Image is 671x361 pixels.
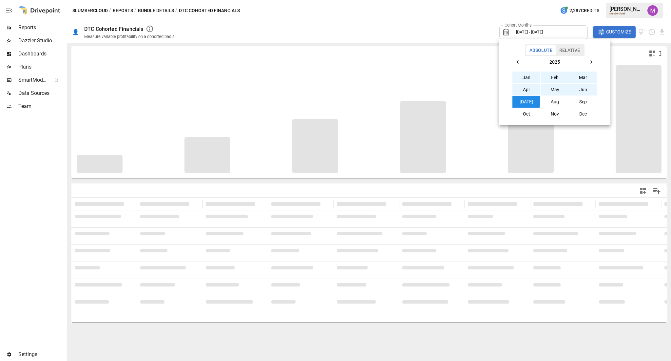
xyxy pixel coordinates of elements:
[541,96,569,108] button: Aug
[512,84,541,96] button: Apr
[512,72,541,83] button: Jan
[541,84,569,96] button: May
[526,45,556,55] button: Absolute
[556,45,584,55] button: Relative
[569,96,597,108] button: Sep
[541,108,569,120] button: Nov
[569,72,597,83] button: Mar
[569,84,597,96] button: Jun
[524,56,585,68] button: 2025
[569,108,597,120] button: Dec
[541,72,569,83] button: Feb
[512,108,541,120] button: Oct
[512,96,541,108] button: [DATE]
